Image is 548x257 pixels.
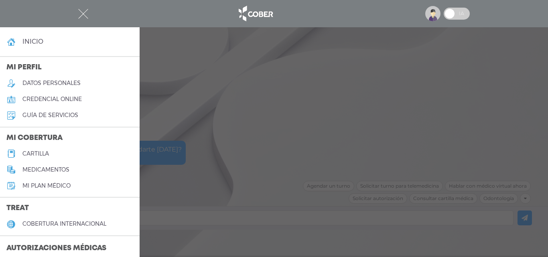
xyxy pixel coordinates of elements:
img: logo_cober_home-white.png [234,4,276,23]
h5: cartilla [22,150,49,157]
img: Cober_menu-close-white.svg [78,9,88,19]
img: profile-placeholder.svg [425,6,440,21]
h5: cobertura internacional [22,221,106,227]
h5: credencial online [22,96,82,103]
h5: Mi plan médico [22,182,71,189]
h5: medicamentos [22,166,69,173]
h5: guía de servicios [22,112,78,119]
h5: datos personales [22,80,81,87]
h4: inicio [22,38,43,45]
